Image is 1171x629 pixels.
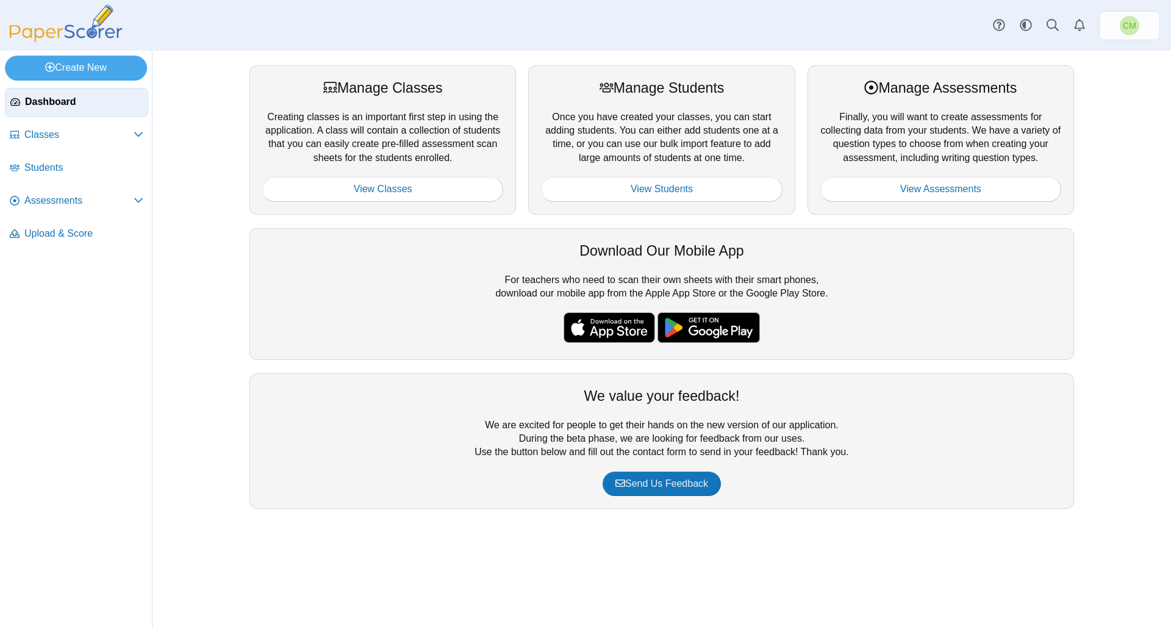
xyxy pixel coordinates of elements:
a: PaperScorer [5,34,127,44]
span: Upload & Score [24,227,143,240]
div: Download Our Mobile App [262,241,1061,261]
a: Send Us Feedback [603,472,721,496]
a: Create New [5,56,147,80]
div: Manage Classes [262,78,503,98]
div: Creating classes is an important first step in using the application. A class will contain a coll... [249,65,516,214]
a: View Classes [262,177,503,201]
div: Manage Students [541,78,782,98]
span: Students [24,161,143,174]
span: Christine Munzer [1123,21,1136,30]
span: Classes [24,128,134,142]
div: Manage Assessments [820,78,1061,98]
img: apple-store-badge.svg [564,312,655,343]
a: Alerts [1066,12,1093,39]
img: google-play-badge.png [657,312,760,343]
span: Send Us Feedback [615,478,708,489]
a: View Students [541,177,782,201]
div: We are excited for people to get their hands on the new version of our application. During the be... [249,373,1074,509]
div: We value your feedback! [262,386,1061,406]
div: For teachers who need to scan their own sheets with their smart phones, download our mobile app f... [249,228,1074,360]
span: Dashboard [25,95,143,109]
span: Assessments [24,194,134,207]
a: Assessments [5,187,148,216]
a: Classes [5,121,148,150]
div: Once you have created your classes, you can start adding students. You can either add students on... [528,65,795,214]
a: Christine Munzer [1099,11,1160,40]
a: View Assessments [820,177,1061,201]
a: Students [5,154,148,183]
a: Upload & Score [5,220,148,249]
span: Christine Munzer [1120,16,1139,35]
img: PaperScorer [5,5,127,42]
div: Finally, you will want to create assessments for collecting data from your students. We have a va... [808,65,1074,214]
a: Dashboard [5,88,148,117]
